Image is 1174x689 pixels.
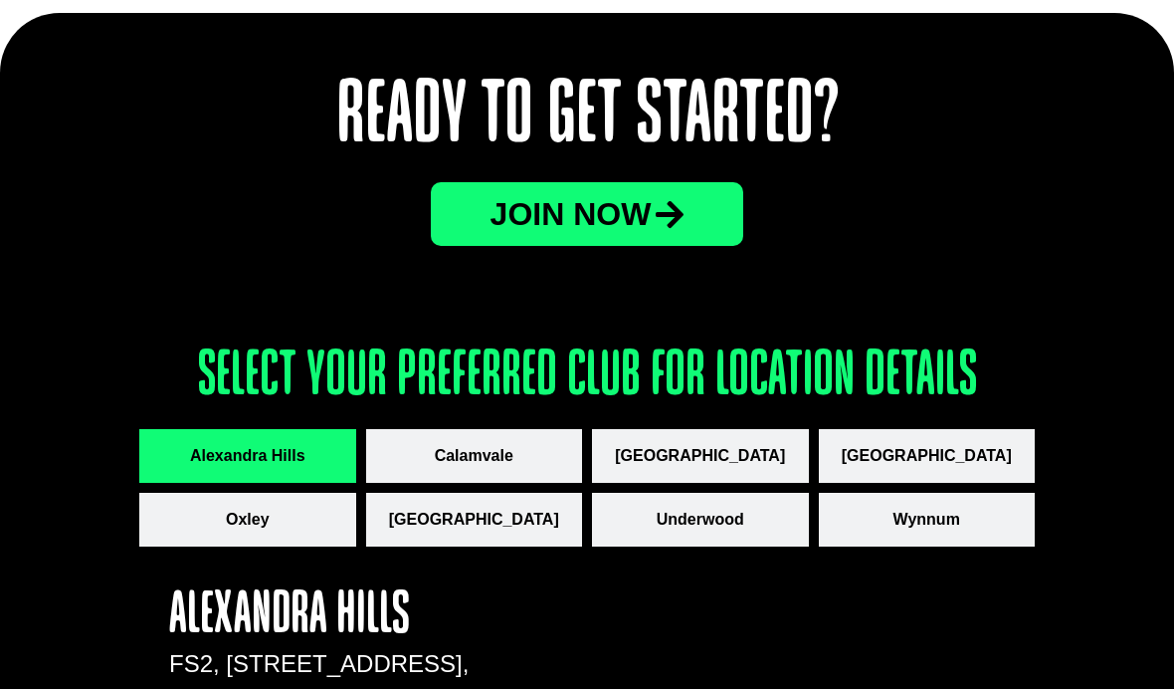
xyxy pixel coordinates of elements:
[657,508,744,532] span: Underwood
[139,73,1035,162] h2: Ready to Get Started?
[842,444,1012,468] span: [GEOGRAPHIC_DATA]
[893,508,960,532] span: Wynnum
[615,444,785,468] span: [GEOGRAPHIC_DATA]
[431,182,744,246] a: JOin now
[169,586,484,646] h4: Alexandra Hills
[389,508,559,532] span: [GEOGRAPHIC_DATA]
[435,444,513,468] span: Calamvale
[139,345,1035,409] h3: Select your preferred club for location details
[490,198,652,230] span: JOin now
[226,508,270,532] span: Oxley
[190,444,305,468] span: Alexandra Hills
